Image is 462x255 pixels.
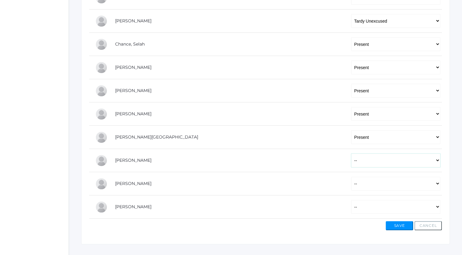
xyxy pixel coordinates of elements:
button: Cancel [414,221,442,230]
div: Selah Chance [95,38,107,50]
a: [PERSON_NAME] [115,157,151,163]
div: Abby Zylstra [95,201,107,213]
div: Raelyn Hazen [95,108,107,120]
div: Levi Erner [95,61,107,74]
a: [PERSON_NAME] [115,18,151,24]
div: Gabby Brozek [95,15,107,27]
div: Payton Paterson [95,154,107,167]
div: Chase Farnes [95,85,107,97]
a: [PERSON_NAME] [115,204,151,209]
a: [PERSON_NAME] [115,88,151,93]
div: Cole Pecor [95,178,107,190]
a: [PERSON_NAME] [115,111,151,116]
div: Shelby Hill [95,131,107,143]
a: [PERSON_NAME] [115,65,151,70]
a: [PERSON_NAME][GEOGRAPHIC_DATA] [115,134,198,140]
a: Chance, Selah [115,41,145,47]
a: [PERSON_NAME] [115,181,151,186]
button: Save [386,221,413,230]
